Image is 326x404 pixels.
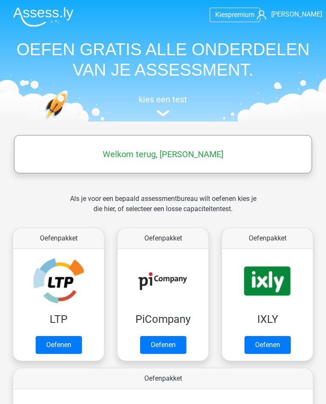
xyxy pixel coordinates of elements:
div: Als je voor een bepaald assessmentbureau wilt oefenen kies je die hier, of selecteer een losse ca... [59,194,267,224]
a: Oefenen [244,336,291,354]
span: Kies [215,11,228,19]
h5: kies een test [6,94,320,105]
h1: OEFEN GRATIS ALLE ONDERDELEN VAN JE ASSESSMENT. [6,39,320,80]
a: Oefenen [140,336,186,354]
span: [PERSON_NAME] [271,10,322,18]
img: oefenen [44,90,94,152]
a: Oefenen [36,336,82,354]
a: [PERSON_NAME] [257,9,320,20]
h5: Welkom terug, [PERSON_NAME] [18,149,307,159]
a: Kiespremium [210,9,260,20]
a: kies een test [6,94,320,117]
span: premium [228,11,255,19]
img: Assessly [13,7,73,27]
img: assessment [157,110,169,116]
